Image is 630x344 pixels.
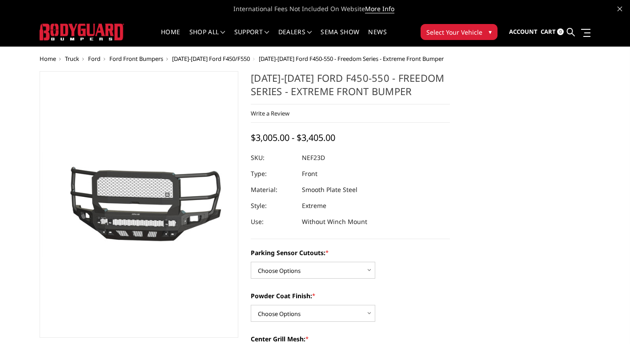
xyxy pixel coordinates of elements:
a: More Info [365,4,394,13]
a: Ford Front Bumpers [109,55,163,63]
a: Cart 0 [541,20,564,44]
a: Support [234,29,269,46]
dd: Smooth Plate Steel [302,182,357,198]
a: Truck [65,55,79,63]
dd: Without Winch Mount [302,214,367,230]
dt: Use: [251,214,295,230]
span: Select Your Vehicle [426,28,482,37]
a: shop all [189,29,225,46]
dt: Material: [251,182,295,198]
dt: Type: [251,166,295,182]
dt: Style: [251,198,295,214]
dd: NEF23D [302,150,325,166]
a: Account [509,20,538,44]
a: Dealers [278,29,312,46]
span: ▾ [489,27,492,36]
a: Write a Review [251,109,289,117]
dt: SKU: [251,150,295,166]
label: Center Grill Mesh: [251,334,450,344]
a: News [368,29,386,46]
label: Powder Coat Finish: [251,291,450,300]
dd: Front [302,166,317,182]
img: 2023-2025 Ford F450-550 - Freedom Series - Extreme Front Bumper [42,152,236,257]
img: BODYGUARD BUMPERS [40,24,124,40]
dd: Extreme [302,198,326,214]
a: Home [40,55,56,63]
a: 2023-2025 Ford F450-550 - Freedom Series - Extreme Front Bumper [40,71,239,338]
span: $3,005.00 - $3,405.00 [251,132,335,144]
a: Home [161,29,180,46]
span: Cart [541,28,556,36]
label: Parking Sensor Cutouts: [251,248,450,257]
span: 0 [557,28,564,35]
button: Select Your Vehicle [421,24,498,40]
a: Ford [88,55,100,63]
span: Account [509,28,538,36]
span: [DATE]-[DATE] Ford F450-550 - Freedom Series - Extreme Front Bumper [259,55,444,63]
a: SEMA Show [321,29,359,46]
h1: [DATE]-[DATE] Ford F450-550 - Freedom Series - Extreme Front Bumper [251,71,450,104]
a: [DATE]-[DATE] Ford F450/F550 [172,55,250,63]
